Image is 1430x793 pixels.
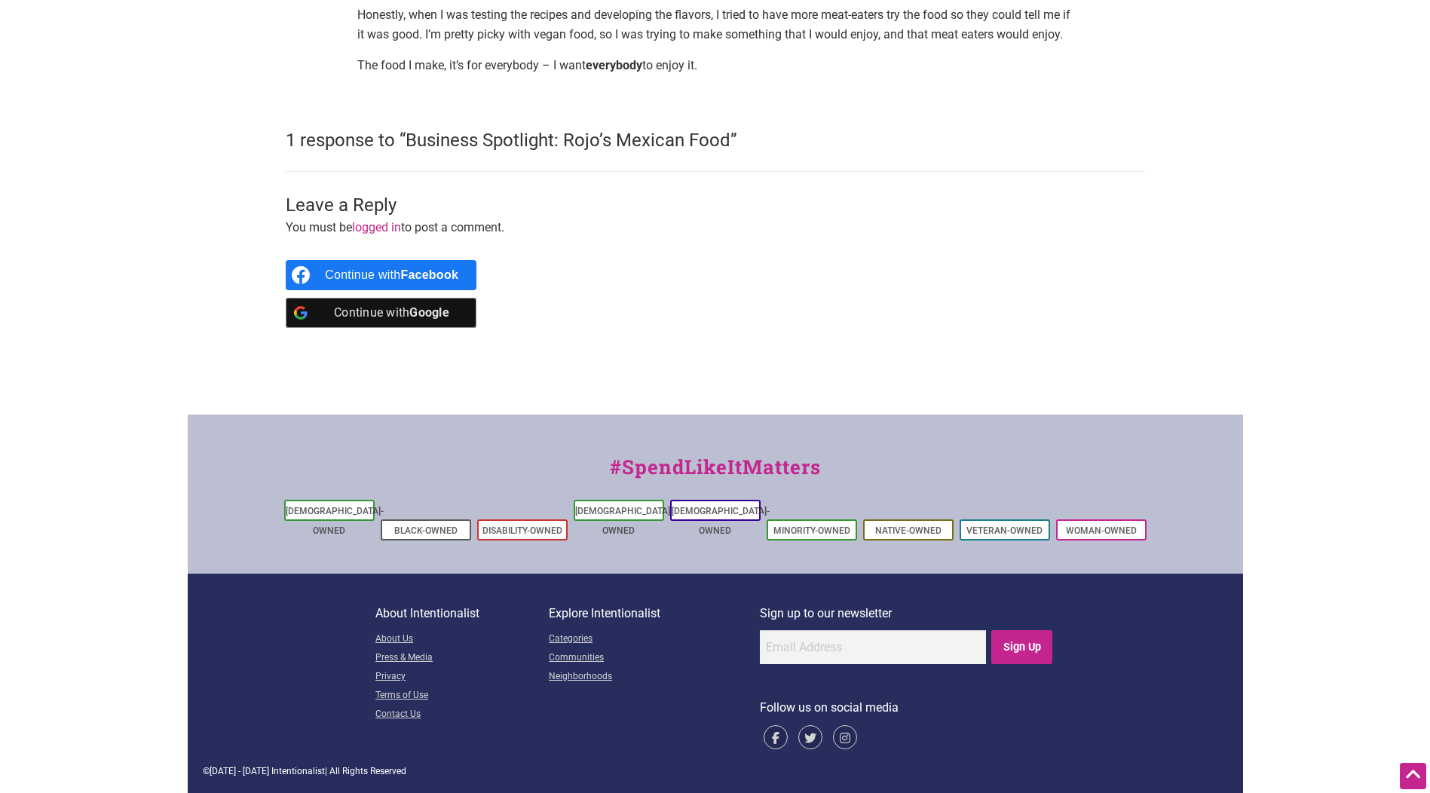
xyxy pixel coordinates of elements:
b: Google [409,305,449,320]
a: Minority-Owned [773,525,850,536]
p: You must be to post a comment. [286,218,1144,237]
input: Sign Up [991,630,1052,664]
p: Sign up to our newsletter [760,604,1055,623]
a: Contact Us [375,706,549,724]
a: Neighborhoods [549,668,760,687]
span: Honestly, when I was testing the recipes and developing the flavors, I tried to have more meat-ea... [357,8,1070,41]
a: Woman-Owned [1066,525,1137,536]
a: Privacy [375,668,549,687]
a: [DEMOGRAPHIC_DATA]-Owned [286,506,384,536]
a: Press & Media [375,649,549,668]
p: Follow us on social media [760,698,1055,718]
span: to enjoy it. [642,58,697,72]
div: © | All Rights Reserved [203,764,1228,778]
div: Scroll Back to Top [1400,763,1426,789]
div: Continue with [325,298,458,328]
a: Continue with <b>Google</b> [286,298,476,328]
a: [DEMOGRAPHIC_DATA]-Owned [575,506,673,536]
a: Terms of Use [375,687,549,706]
a: Communities [549,649,760,668]
a: Veteran-Owned [966,525,1043,536]
a: Native-Owned [875,525,942,536]
div: #SpendLikeItMatters [188,452,1243,497]
b: everybody [586,58,642,72]
h3: Leave a Reply [286,193,1144,219]
input: Email Address [760,630,986,664]
a: Continue with <b>Facebook</b> [286,260,476,290]
a: Disability-Owned [482,525,562,536]
div: Continue with [325,260,458,290]
a: Black-Owned [394,525,458,536]
span: Intentionalist [271,766,325,776]
b: Facebook [400,268,458,281]
a: Categories [549,630,760,649]
h2: 1 response to “Business Spotlight: Rojo’s Mexican Food” [286,128,1144,154]
span: [DATE] - [DATE] [210,766,269,776]
a: About Us [375,630,549,649]
p: About Intentionalist [375,604,549,623]
a: logged in [352,220,401,234]
span: The food I make, it’s for everybody – I want [357,58,586,72]
a: [DEMOGRAPHIC_DATA]-Owned [672,506,770,536]
p: Explore Intentionalist [549,604,760,623]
